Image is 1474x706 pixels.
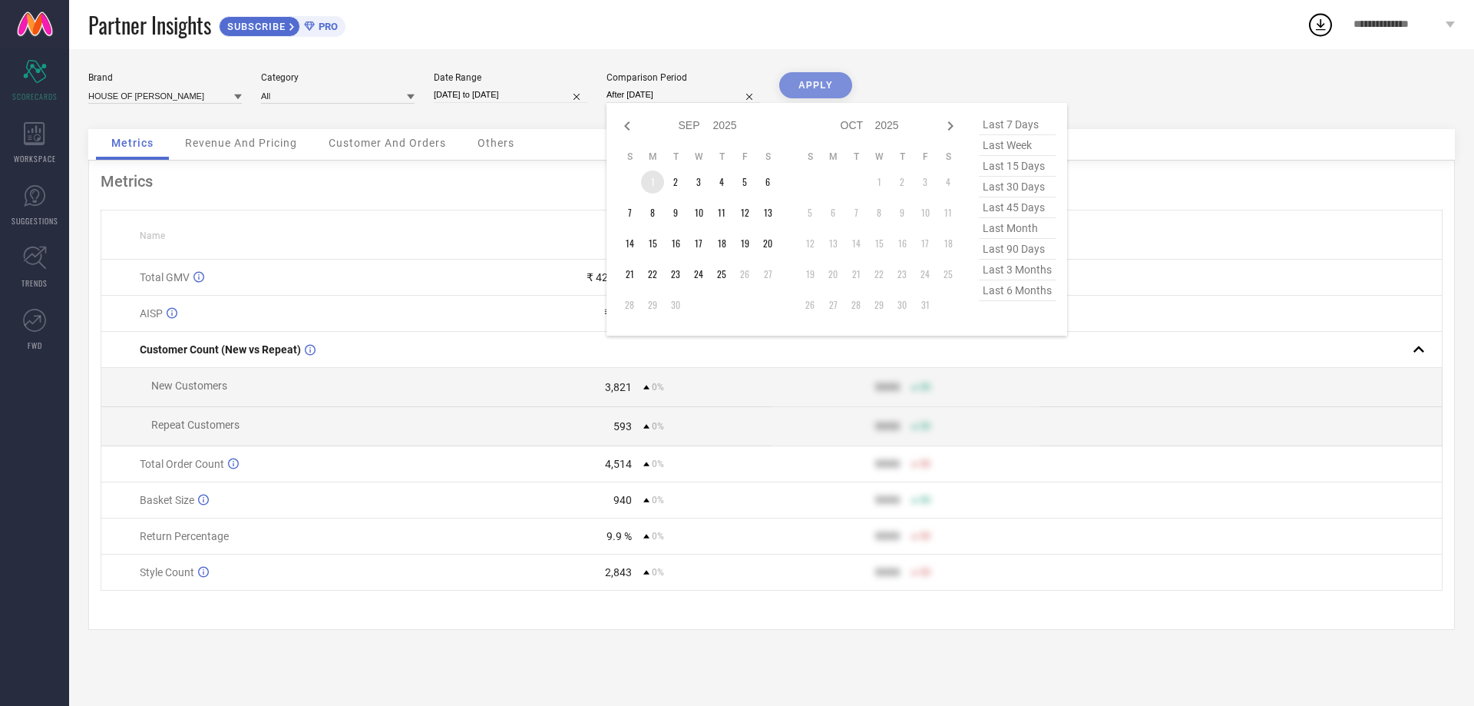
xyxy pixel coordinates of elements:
[641,171,664,194] td: Mon Sep 01 2025
[613,420,632,433] div: 593
[920,567,930,578] span: 50
[756,171,779,194] td: Sat Sep 06 2025
[920,495,930,505] span: 50
[618,117,636,135] div: Previous month
[641,232,664,255] td: Mon Sep 15 2025
[733,171,756,194] td: Fri Sep 05 2025
[140,566,194,578] span: Style Count
[652,567,664,578] span: 0%
[641,263,664,286] td: Mon Sep 22 2025
[140,494,194,506] span: Basket Size
[587,271,632,283] div: ₹ 42.42 L
[710,232,733,255] td: Thu Sep 18 2025
[434,87,587,103] input: Select date range
[891,151,914,163] th: Thursday
[664,201,687,224] td: Tue Sep 09 2025
[220,21,289,32] span: SUBSCRIBE
[151,419,240,431] span: Repeat Customers
[798,201,821,224] td: Sun Oct 05 2025
[618,201,641,224] td: Sun Sep 07 2025
[875,530,900,542] div: 9999
[664,171,687,194] td: Tue Sep 02 2025
[151,380,227,392] span: New Customers
[756,151,779,163] th: Saturday
[687,263,710,286] td: Wed Sep 24 2025
[875,381,900,393] div: 9999
[798,151,821,163] th: Sunday
[28,340,42,351] span: FWD
[219,12,345,37] a: SUBSCRIBEPRO
[756,232,779,255] td: Sat Sep 20 2025
[979,260,1056,280] span: last 3 months
[821,263,844,286] td: Mon Oct 20 2025
[937,232,960,255] td: Sat Oct 18 2025
[937,171,960,194] td: Sat Oct 04 2025
[140,307,163,320] span: AISP
[733,232,756,255] td: Fri Sep 19 2025
[101,172,1443,191] div: Metrics
[875,566,900,578] div: 9999
[868,171,891,194] td: Wed Oct 01 2025
[875,458,900,470] div: 9999
[641,151,664,163] th: Monday
[733,263,756,286] td: Fri Sep 26 2025
[868,293,891,317] td: Wed Oct 29 2025
[140,458,224,470] span: Total Order Count
[979,177,1056,197] span: last 30 days
[140,271,190,283] span: Total GMV
[844,201,868,224] td: Tue Oct 07 2025
[979,135,1056,156] span: last week
[710,201,733,224] td: Thu Sep 11 2025
[641,201,664,224] td: Mon Sep 08 2025
[606,87,760,103] input: Select comparison period
[687,232,710,255] td: Wed Sep 17 2025
[756,263,779,286] td: Sat Sep 27 2025
[914,263,937,286] td: Fri Oct 24 2025
[88,9,211,41] span: Partner Insights
[652,495,664,505] span: 0%
[21,277,48,289] span: TRENDS
[868,201,891,224] td: Wed Oct 08 2025
[891,263,914,286] td: Thu Oct 23 2025
[434,72,587,83] div: Date Range
[605,566,632,578] div: 2,843
[606,72,760,83] div: Comparison Period
[12,91,58,102] span: SCORECARDS
[891,232,914,255] td: Thu Oct 16 2025
[979,156,1056,177] span: last 15 days
[710,171,733,194] td: Thu Sep 04 2025
[641,293,664,317] td: Mon Sep 29 2025
[687,171,710,194] td: Wed Sep 03 2025
[821,201,844,224] td: Mon Oct 06 2025
[618,151,641,163] th: Sunday
[914,201,937,224] td: Fri Oct 10 2025
[798,293,821,317] td: Sun Oct 26 2025
[941,117,960,135] div: Next month
[875,494,900,506] div: 9999
[664,151,687,163] th: Tuesday
[652,382,664,393] span: 0%
[185,137,297,149] span: Revenue And Pricing
[329,137,446,149] span: Customer And Orders
[821,293,844,317] td: Mon Oct 27 2025
[664,232,687,255] td: Tue Sep 16 2025
[111,137,154,149] span: Metrics
[844,151,868,163] th: Tuesday
[140,530,229,542] span: Return Percentage
[868,151,891,163] th: Wednesday
[652,421,664,432] span: 0%
[478,137,514,149] span: Others
[914,232,937,255] td: Fri Oct 17 2025
[88,72,242,83] div: Brand
[891,293,914,317] td: Thu Oct 30 2025
[937,151,960,163] th: Saturday
[315,21,338,32] span: PRO
[618,293,641,317] td: Sun Sep 28 2025
[979,114,1056,135] span: last 7 days
[914,151,937,163] th: Friday
[798,232,821,255] td: Sun Oct 12 2025
[844,232,868,255] td: Tue Oct 14 2025
[733,151,756,163] th: Friday
[604,307,632,320] div: ₹ 871
[891,201,914,224] td: Thu Oct 09 2025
